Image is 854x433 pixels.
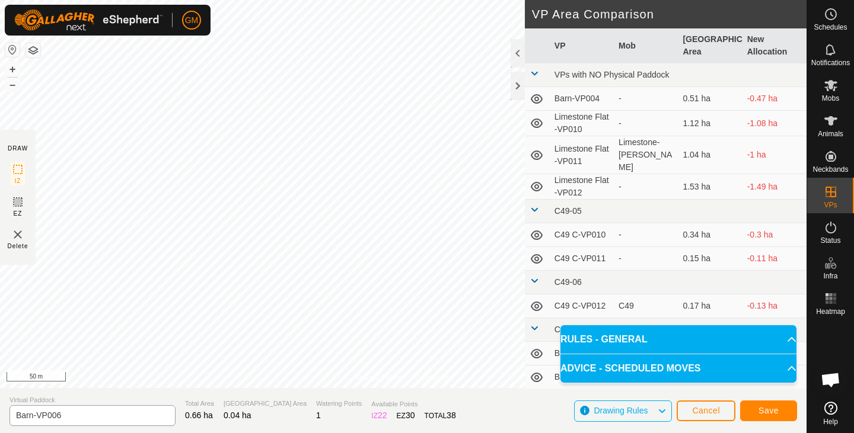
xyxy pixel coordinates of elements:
[743,223,807,247] td: -0.3 ha
[619,252,673,265] div: -
[5,78,20,92] button: –
[550,365,614,389] td: Barn-VP003
[824,201,837,209] span: VPs
[823,272,837,280] span: Infra
[560,332,648,347] span: RULES - GENERAL
[678,111,742,136] td: 1.12 ha
[425,409,456,422] div: TOTAL
[555,206,582,216] span: C49-05
[555,70,670,79] span: VPs with NO Physical Paddock
[5,62,20,76] button: +
[692,406,720,415] span: Cancel
[371,409,387,422] div: IZ
[15,177,21,185] span: IZ
[820,237,840,244] span: Status
[743,174,807,200] td: -1.49 ha
[560,361,700,376] span: ADVICE - SCHEDULED MOVES
[807,397,854,430] a: Help
[822,95,839,102] span: Mobs
[397,409,415,422] div: EZ
[678,294,742,318] td: 0.17 ha
[740,400,797,421] button: Save
[678,87,742,111] td: 0.51 ha
[555,277,582,287] span: C49-06
[378,410,387,420] span: 22
[619,92,673,105] div: -
[818,130,843,137] span: Animals
[814,24,847,31] span: Schedules
[678,28,742,63] th: [GEOGRAPHIC_DATA] Area
[555,325,582,334] span: C77-06
[594,406,648,415] span: Drawing Rules
[619,181,673,193] div: -
[8,242,28,251] span: Delete
[356,373,401,383] a: Privacy Policy
[743,247,807,271] td: -0.11 ha
[26,43,40,57] button: Map Layers
[316,410,321,420] span: 1
[532,7,807,21] h2: VP Area Comparison
[619,229,673,241] div: -
[811,59,850,66] span: Notifications
[9,395,176,405] span: Virtual Paddock
[5,43,20,57] button: Reset Map
[743,87,807,111] td: -0.47 ha
[560,325,796,354] p-accordion-header: RULES - GENERAL
[415,373,450,383] a: Contact Us
[743,294,807,318] td: -0.13 ha
[823,418,838,425] span: Help
[677,400,735,421] button: Cancel
[550,111,614,136] td: Limestone Flat -VP010
[614,28,678,63] th: Mob
[550,136,614,174] td: Limestone Flat -VP011
[550,223,614,247] td: C49 C-VP010
[185,399,214,409] span: Total Area
[550,174,614,200] td: Limestone Flat -VP012
[406,410,415,420] span: 30
[813,362,849,397] a: Open chat
[224,399,307,409] span: [GEOGRAPHIC_DATA] Area
[316,399,362,409] span: Watering Points
[224,410,251,420] span: 0.04 ha
[619,136,673,174] div: Limestone-[PERSON_NAME]
[759,406,779,415] span: Save
[8,144,28,153] div: DRAW
[550,247,614,271] td: C49 C-VP011
[678,247,742,271] td: 0.15 ha
[678,174,742,200] td: 1.53 ha
[743,136,807,174] td: -1 ha
[550,28,614,63] th: VP
[185,14,199,27] span: GM
[550,342,614,365] td: Barn-VP002
[816,308,845,315] span: Heatmap
[678,223,742,247] td: 0.34 ha
[14,209,23,218] span: EZ
[550,87,614,111] td: Barn-VP004
[812,166,848,173] span: Neckbands
[678,136,742,174] td: 1.04 ha
[371,399,455,409] span: Available Points
[619,117,673,130] div: -
[619,300,673,312] div: C49
[14,9,162,31] img: Gallagher Logo
[550,294,614,318] td: C49 C-VP012
[447,410,456,420] span: 38
[11,227,25,242] img: VP
[743,111,807,136] td: -1.08 ha
[185,410,213,420] span: 0.66 ha
[743,28,807,63] th: New Allocation
[560,354,796,383] p-accordion-header: ADVICE - SCHEDULED MOVES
